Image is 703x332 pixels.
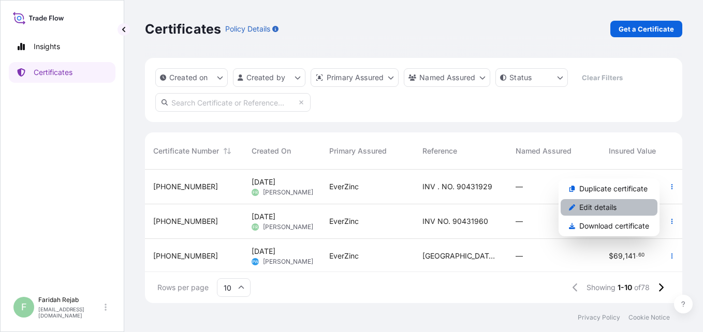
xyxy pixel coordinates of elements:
[579,221,649,231] p: Download certificate
[559,178,660,236] div: Actions
[561,199,657,216] a: Edit details
[561,218,657,234] a: Download certificate
[561,180,657,197] a: Duplicate certificate
[225,24,270,34] p: Policy Details
[619,24,674,34] p: Get a Certificate
[579,184,648,194] p: Duplicate certificate
[145,21,221,37] p: Certificates
[579,202,617,213] p: Edit details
